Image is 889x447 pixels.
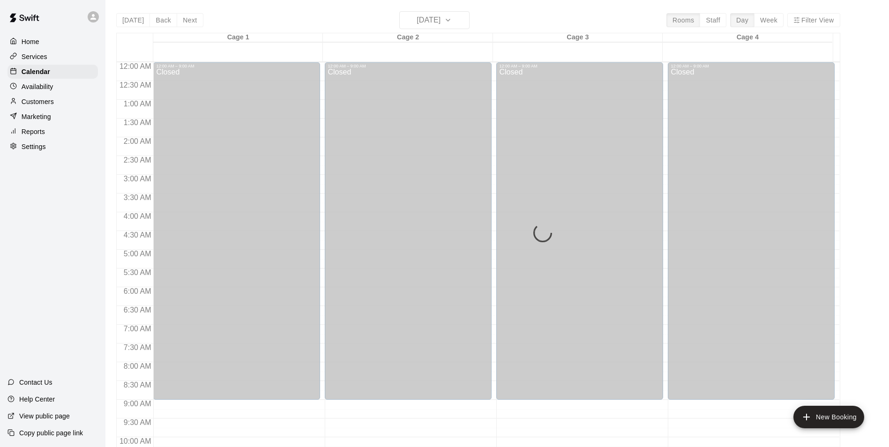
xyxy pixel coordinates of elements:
span: 4:00 AM [121,212,154,220]
p: Copy public page link [19,428,83,438]
div: Cage 2 [323,33,493,42]
span: 1:30 AM [121,119,154,127]
div: 12:00 AM – 9:00 AM [671,64,832,68]
div: 12:00 AM – 9:00 AM [156,64,317,68]
p: View public page [19,411,70,421]
p: Services [22,52,47,61]
span: 9:00 AM [121,400,154,408]
span: 8:00 AM [121,362,154,370]
span: 6:30 AM [121,306,154,314]
span: 5:30 AM [121,268,154,276]
div: Cage 1 [153,33,323,42]
p: Customers [22,97,54,106]
div: 12:00 AM – 9:00 AM: Closed [153,62,320,400]
a: Calendar [7,65,98,79]
p: Marketing [22,112,51,121]
p: Home [22,37,39,46]
span: 12:00 AM [117,62,154,70]
a: Services [7,50,98,64]
p: Settings [22,142,46,151]
span: 3:30 AM [121,194,154,201]
div: Cage 3 [493,33,663,42]
span: 6:00 AM [121,287,154,295]
div: Closed [328,68,489,403]
p: Help Center [19,395,55,404]
span: 2:00 AM [121,137,154,145]
div: 12:00 AM – 9:00 AM: Closed [496,62,663,400]
a: Marketing [7,110,98,124]
div: 12:00 AM – 9:00 AM: Closed [325,62,492,400]
button: add [793,406,864,428]
p: Contact Us [19,378,52,387]
span: 10:00 AM [117,437,154,445]
div: 12:00 AM – 9:00 AM [328,64,489,68]
span: 4:30 AM [121,231,154,239]
span: 5:00 AM [121,250,154,258]
div: Closed [499,68,660,403]
div: 12:00 AM – 9:00 AM: Closed [668,62,835,400]
span: 9:30 AM [121,418,154,426]
a: Availability [7,80,98,94]
span: 2:30 AM [121,156,154,164]
span: 12:30 AM [117,81,154,89]
a: Reports [7,125,98,139]
p: Availability [22,82,53,91]
span: 1:00 AM [121,100,154,108]
div: 12:00 AM – 9:00 AM [499,64,660,68]
div: Closed [671,68,832,403]
span: 3:00 AM [121,175,154,183]
a: Settings [7,140,98,154]
a: Home [7,35,98,49]
p: Reports [22,127,45,136]
span: 7:30 AM [121,343,154,351]
a: Customers [7,95,98,109]
p: Calendar [22,67,50,76]
div: Closed [156,68,317,403]
span: 7:00 AM [121,325,154,333]
span: 8:30 AM [121,381,154,389]
div: Cage 4 [663,33,832,42]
